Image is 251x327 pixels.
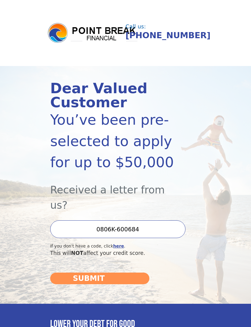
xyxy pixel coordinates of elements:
[125,31,211,40] a: [PHONE_NUMBER]
[47,22,139,44] img: logo.png
[50,243,178,249] div: If you don't have a code, click .
[50,173,178,213] div: Received a letter from us?
[50,220,185,238] input: Enter your Offer Code:
[50,273,149,284] button: SUBMIT
[50,109,178,173] div: You’ve been pre-selected to apply for up to $50,000
[113,244,124,248] a: here
[125,24,209,30] div: Call us:
[50,81,178,109] div: Dear Valued Customer
[71,250,83,256] span: NOT
[50,249,178,257] div: This will affect your credit score.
